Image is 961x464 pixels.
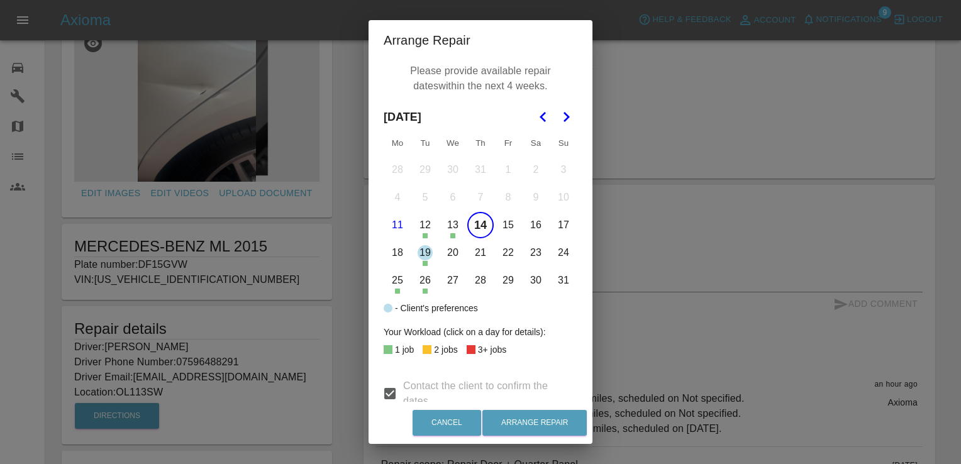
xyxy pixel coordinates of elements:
button: Go to the Next Month [555,106,577,128]
button: Friday, August 1st, 2025 [495,157,521,183]
button: Sunday, August 31st, 2025 [550,267,577,294]
h2: Arrange Repair [369,20,592,60]
button: Friday, August 15th, 2025 [495,212,521,238]
button: Saturday, August 9th, 2025 [523,184,549,211]
div: Your Workload (click on a day for details): [384,324,577,340]
button: Sunday, August 24th, 2025 [550,240,577,266]
button: Arrange Repair [482,410,587,436]
button: Cancel [413,410,481,436]
th: Wednesday [439,131,467,156]
div: 2 jobs [434,342,457,357]
button: Thursday, August 7th, 2025 [467,184,494,211]
button: Thursday, August 28th, 2025 [467,267,494,294]
button: Wednesday, July 30th, 2025 [440,157,466,183]
button: Wednesday, August 20th, 2025 [440,240,466,266]
button: Wednesday, August 13th, 2025 [440,212,466,238]
button: Friday, August 29th, 2025 [495,267,521,294]
span: [DATE] [384,103,421,131]
button: Saturday, August 23rd, 2025 [523,240,549,266]
th: Monday [384,131,411,156]
button: Tuesday, August 19th, 2025 [412,240,438,266]
span: Contact the client to confirm the dates [403,378,567,409]
button: Wednesday, August 27th, 2025 [440,267,466,294]
div: 1 job [395,342,414,357]
button: Tuesday, August 12th, 2025 [412,212,438,238]
div: 3+ jobs [478,342,507,357]
button: Sunday, August 3rd, 2025 [550,157,577,183]
th: Tuesday [411,131,439,156]
button: Sunday, August 10th, 2025 [550,184,577,211]
th: Thursday [467,131,494,156]
button: Today, Monday, August 11th, 2025 [384,212,411,238]
button: Thursday, August 21st, 2025 [467,240,494,266]
button: Friday, August 22nd, 2025 [495,240,521,266]
button: Wednesday, August 6th, 2025 [440,184,466,211]
button: Monday, August 4th, 2025 [384,184,411,211]
button: Monday, July 28th, 2025 [384,157,411,183]
th: Saturday [522,131,550,156]
button: Tuesday, August 26th, 2025 [412,267,438,294]
th: Friday [494,131,522,156]
p: Please provide available repair dates within the next 4 weeks. [390,60,571,97]
table: August 2025 [384,131,577,294]
button: Saturday, August 2nd, 2025 [523,157,549,183]
button: Saturday, August 16th, 2025 [523,212,549,238]
button: Go to the Previous Month [532,106,555,128]
button: Tuesday, August 5th, 2025 [412,184,438,211]
div: - Client's preferences [395,301,478,316]
button: Thursday, August 14th, 2025, selected [467,212,494,238]
button: Thursday, July 31st, 2025 [467,157,494,183]
button: Monday, August 18th, 2025 [384,240,411,266]
button: Sunday, August 17th, 2025 [550,212,577,238]
th: Sunday [550,131,577,156]
button: Tuesday, July 29th, 2025 [412,157,438,183]
button: Saturday, August 30th, 2025 [523,267,549,294]
button: Friday, August 8th, 2025 [495,184,521,211]
button: Monday, August 25th, 2025 [384,267,411,294]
